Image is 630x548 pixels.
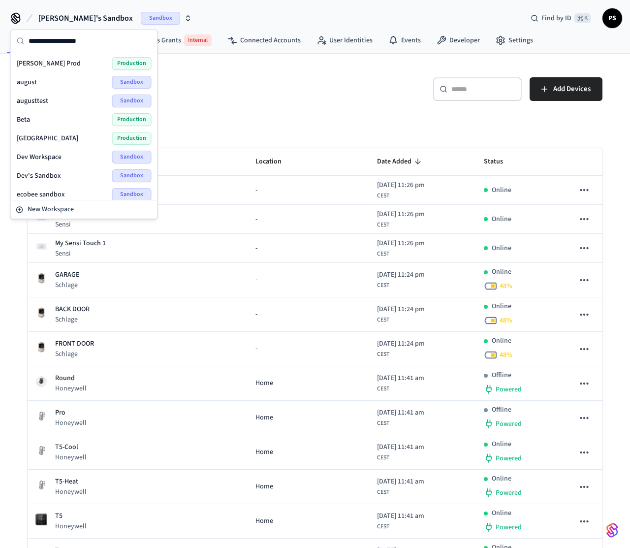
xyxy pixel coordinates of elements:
[55,442,87,452] p: T5-Cool
[492,405,511,415] p: Offline
[55,384,87,393] p: Honeywell
[220,32,309,49] a: Connected Accounts
[530,77,602,101] button: Add Devices
[541,13,571,23] span: Find by ID
[492,301,511,312] p: Online
[255,447,273,457] span: Home
[380,32,429,49] a: Events
[35,240,47,252] img: Sensi Smart Thermostat (White)
[255,344,257,354] span: -
[55,511,87,521] p: T5
[496,385,522,394] span: Powered
[377,304,425,315] span: [DATE] 11:24 pm
[377,250,389,258] span: CEST
[377,270,425,290] div: Europe/Warsaw
[377,477,424,497] div: Europe/Warsaw
[55,315,90,324] p: Schlage
[377,270,425,280] span: [DATE] 11:24 pm
[377,180,425,191] span: [DATE] 11:26 pm
[55,339,94,349] p: FRONT DOOR
[17,77,37,87] span: august
[55,521,87,531] p: Honeywell
[377,511,424,531] div: Europe/Warsaw
[112,113,152,126] span: Production
[255,214,257,225] span: -
[255,154,294,169] span: Location
[255,378,273,388] span: Home
[574,13,591,23] span: ⌘ K
[492,336,511,346] p: Online
[35,410,47,422] img: thermostat_fallback
[492,474,511,484] p: Online
[112,57,152,70] span: Production
[17,152,62,162] span: Dev Workspace
[377,304,425,324] div: Europe/Warsaw
[255,413,273,423] span: Home
[255,516,273,526] span: Home
[55,238,106,249] p: My Sensi Touch 1
[55,270,79,280] p: GARAGE
[17,59,81,68] span: [PERSON_NAME] Prod
[484,154,516,169] span: Status
[377,339,425,359] div: Europe/Warsaw
[377,477,424,487] span: [DATE] 11:41 am
[35,514,47,525] img: honeywell_t5t6
[492,439,511,450] p: Online
[377,408,424,418] span: [DATE] 11:41 am
[17,133,78,143] span: [GEOGRAPHIC_DATA]
[500,350,512,360] span: 48 %
[492,267,511,277] p: Online
[377,238,425,258] div: Europe/Warsaw
[377,350,389,359] span: CEST
[377,453,389,462] span: CEST
[496,488,522,498] span: Powered
[55,280,79,290] p: Schlage
[377,385,389,393] span: CEST
[488,32,541,49] a: Settings
[377,316,389,324] span: CEST
[492,185,511,195] p: Online
[12,201,157,218] button: New Workspace
[112,188,152,201] span: Sandbox
[255,243,257,254] span: -
[429,32,488,49] a: Developer
[606,522,618,538] img: SeamLogoGradient.69752ec5.svg
[55,249,106,258] p: Sensi
[553,83,591,96] span: Add Devices
[112,95,152,107] span: Sandbox
[603,9,621,27] span: PS
[55,349,94,359] p: Schlage
[500,316,512,325] span: 48 %
[28,77,309,97] h5: Devices
[38,12,133,24] span: [PERSON_NAME]'s Sandbox
[377,180,425,200] div: Europe/Warsaw
[377,209,425,220] span: [DATE] 11:26 pm
[55,373,87,384] p: Round
[496,522,522,532] span: Powered
[377,419,389,428] span: CEST
[377,511,424,521] span: [DATE] 11:41 am
[377,339,425,349] span: [DATE] 11:24 pm
[17,96,48,106] span: augusttest
[492,370,511,381] p: Offline
[55,408,87,418] p: Pro
[523,9,598,27] div: Find by ID⌘ K
[492,243,511,254] p: Online
[377,281,389,290] span: CEST
[35,376,47,387] img: honeywell_round
[377,442,424,452] span: [DATE] 11:41 am
[492,214,511,225] p: Online
[35,307,47,319] img: Schlage Sense Smart Deadbolt with Camelot Trim, Front
[377,442,424,462] div: Europe/Warsaw
[35,272,47,284] img: Schlage Sense Smart Deadbolt with Camelot Trim, Front
[377,522,389,531] span: CEST
[17,171,61,181] span: Dev's Sandbox
[55,487,87,497] p: Honeywell
[35,479,47,491] img: thermostat_fallback
[377,408,424,428] div: Europe/Warsaw
[377,238,425,249] span: [DATE] 11:26 pm
[2,32,53,49] a: Devices
[500,281,512,291] span: 48 %
[35,445,47,456] img: thermostat_fallback
[309,32,380,49] a: User Identities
